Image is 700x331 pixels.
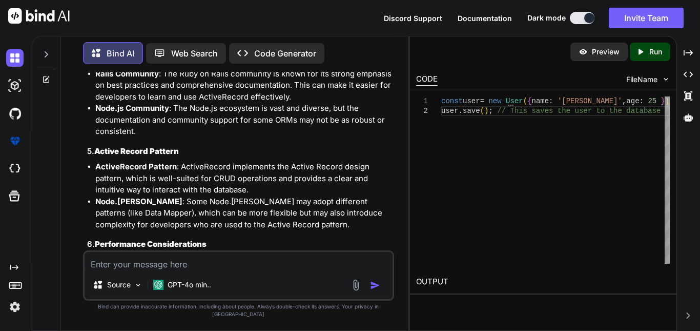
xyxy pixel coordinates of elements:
[95,197,182,206] strong: Node.[PERSON_NAME]
[640,97,644,105] span: :
[463,107,480,115] span: save
[94,146,179,156] strong: Active Record Pattern
[6,132,24,150] img: premium
[410,270,676,294] h2: OUTPUT
[95,239,207,249] strong: Performance Considerations
[506,97,523,105] span: User
[592,47,620,57] p: Preview
[458,13,512,24] button: Documentation
[463,97,480,105] span: user
[558,97,622,105] span: '[PERSON_NAME]'
[95,68,392,103] li: : The Ruby on Rails community is known for its strong emphasis on best practices and comprehensiv...
[416,96,428,106] div: 1
[107,47,134,60] p: Bind AI
[497,107,661,115] span: // This saves the user to the database
[384,13,442,24] button: Discord Support
[416,73,438,86] div: CODE
[6,77,24,94] img: darkAi-studio
[441,97,463,105] span: const
[384,14,442,23] span: Discord Support
[648,97,656,105] span: 25
[488,97,501,105] span: new
[549,97,553,105] span: :
[95,162,177,171] strong: ActiveRecord Pattern
[626,74,657,85] span: FileName
[6,49,24,67] img: darkChat
[153,280,163,290] img: GPT-4o mini
[6,160,24,178] img: cloudideIcon
[532,97,549,105] span: name
[95,69,159,79] strong: Rails Community
[480,97,484,105] span: =
[95,103,169,113] strong: Node.js Community
[134,281,142,289] img: Pick Models
[95,103,392,138] li: : The Node.js ecosystem is vast and diverse, but the documentation and community support for some...
[649,47,662,57] p: Run
[370,280,380,290] img: icon
[488,107,492,115] span: ;
[523,97,527,105] span: (
[254,47,316,60] p: Code Generator
[622,97,626,105] span: ,
[87,239,392,250] h3: 6.
[171,47,218,60] p: Web Search
[527,97,531,105] span: {
[350,279,362,291] img: attachment
[8,8,70,24] img: Bind AI
[484,107,488,115] span: )
[83,303,394,318] p: Bind can provide inaccurate information, including about people. Always double-check its answers....
[95,196,392,231] li: : Some Node.[PERSON_NAME] may adopt different patterns (like Data Mapper), which can be more flex...
[527,13,566,23] span: Dark mode
[661,97,665,105] span: }
[480,107,484,115] span: (
[458,14,512,23] span: Documentation
[609,8,684,28] button: Invite Team
[6,298,24,316] img: settings
[459,107,463,115] span: .
[626,97,639,105] span: age
[95,161,392,196] li: : ActiveRecord implements the Active Record design pattern, which is well-suited for CRUD operati...
[662,75,670,84] img: chevron down
[168,280,211,290] p: GPT-4o min..
[579,47,588,56] img: preview
[441,107,459,115] span: user
[107,280,131,290] p: Source
[87,146,392,158] h3: 5.
[6,105,24,122] img: githubDark
[416,106,428,116] div: 2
